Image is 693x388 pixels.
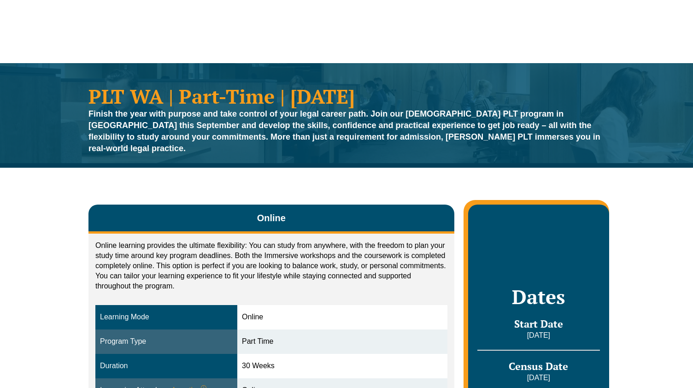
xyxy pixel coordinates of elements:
h2: Dates [477,285,600,308]
div: Learning Mode [100,312,233,323]
span: Start Date [514,317,563,330]
div: Duration [100,361,233,371]
div: Program Type [100,336,233,347]
p: Online learning provides the ultimate flexibility: You can study from anywhere, with the freedom ... [95,241,447,291]
div: 30 Weeks [242,361,443,371]
p: [DATE] [477,373,600,383]
span: Online [257,212,286,224]
div: Part Time [242,336,443,347]
p: [DATE] [477,330,600,341]
div: Online [242,312,443,323]
span: Census Date [509,359,568,373]
strong: Finish the year with purpose and take control of your legal career path. Join our [DEMOGRAPHIC_DA... [88,109,600,153]
h1: PLT WA | Part-Time | [DATE] [88,86,605,106]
